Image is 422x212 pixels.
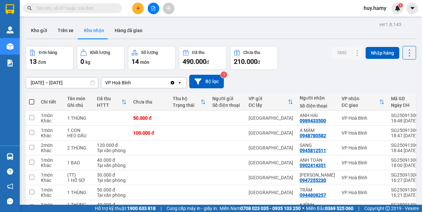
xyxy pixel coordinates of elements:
[398,3,403,8] sup: 1
[7,168,13,175] span: question-circle
[300,113,335,118] div: ANH HÁI
[332,47,352,59] button: SMS
[189,75,224,88] button: Bộ lọc
[166,205,218,212] span: Cung cấp máy in - giấy in:
[6,4,14,14] img: logo-vxr
[7,153,14,160] img: warehouse-icon
[249,103,288,108] div: ĐC lấy
[163,3,174,14] button: aim
[41,118,61,123] div: Khác
[300,95,335,101] div: Người nhận
[234,58,257,65] span: 210.000
[300,118,326,123] div: 0989433500
[41,187,61,192] div: 1 món
[385,206,390,211] span: copyright
[67,190,90,195] div: 1 THÙNG
[41,172,61,178] div: 1 món
[41,148,61,153] div: Khác
[41,143,61,148] div: 2 món
[97,178,127,183] div: Tại văn phòng
[300,143,335,148] div: SANG
[80,58,84,65] span: 0
[36,5,114,12] input: Tìm tên, số ĐT hoặc mã đơn
[391,96,418,101] div: Mã GD
[325,206,353,211] strong: 0369 525 060
[7,60,14,66] img: solution-icon
[173,96,200,101] div: Thu hộ
[179,46,227,70] button: Đã thu490.000đ
[300,178,326,183] div: 0947255230
[132,3,144,14] button: plus
[161,205,162,212] span: |
[97,148,127,153] div: Tại văn phòng
[170,80,175,85] svg: Clear value
[39,50,57,55] div: Đơn hàng
[97,143,127,148] div: 120.000 đ
[221,71,227,78] sup: 3
[41,192,61,198] div: Khác
[366,47,399,59] button: Nhập hàng
[166,6,171,11] span: aim
[79,22,109,38] button: Kho nhận
[41,113,61,118] div: 1 món
[26,46,74,70] button: Đơn hàng13đơn
[300,187,335,192] div: TRẦM
[133,115,166,121] div: 50.000 đ
[127,206,156,211] strong: 1900 633 818
[358,4,392,12] span: huy.hamy
[302,207,304,210] span: ⚪️
[151,6,156,11] span: file-add
[245,93,296,111] th: Toggle SortBy
[399,3,402,8] span: 1
[342,130,384,136] div: VP Hoà Bình
[249,145,293,150] div: [GEOGRAPHIC_DATA]
[97,96,121,101] div: Đã thu
[67,145,90,150] div: 2 THÙNG
[132,58,139,65] span: 14
[67,160,90,165] div: 1 BAO
[300,133,326,138] div: 0948780582
[7,26,14,33] img: warehouse-icon
[67,115,90,121] div: 1 THÙNG
[7,43,14,50] img: warehouse-icon
[67,128,90,138] div: 1 CON HEO DẦU
[141,50,158,55] div: Số lượng
[409,5,415,11] span: caret-down
[391,103,418,108] div: Ngày ĐH
[212,96,242,101] div: Người gửi
[95,205,156,212] span: Hỗ trợ kỹ thuật:
[300,103,335,108] div: Số điện thoại
[97,163,127,168] div: Tại văn phòng
[249,190,293,195] div: [GEOGRAPHIC_DATA]
[105,79,131,86] div: VP Hoà Bình
[300,202,335,207] div: 6 BÌNH
[342,145,384,150] div: VP Hoà Bình
[90,50,110,55] div: Khối lượng
[342,96,379,101] div: VP nhận
[379,21,401,28] div: ver 1.8.143
[97,187,127,192] div: 50.000 đ
[300,192,326,198] div: 0944808257
[300,163,326,168] div: 0902414351
[183,58,206,65] span: 490.000
[29,58,37,65] span: 13
[41,99,61,105] div: Chi tiết
[67,96,90,101] div: Tên món
[97,172,127,178] div: 30.000 đ
[94,93,130,111] th: Toggle SortBy
[306,205,353,212] span: Miền Bắc
[41,202,61,207] div: 1 món
[109,22,148,38] button: Hàng đã giao
[169,93,209,111] th: Toggle SortBy
[192,50,204,55] div: Đã thu
[220,205,301,212] span: Miền Nam
[249,205,293,210] div: [GEOGRAPHIC_DATA]
[395,5,401,11] img: icon-new-feature
[243,50,260,55] div: Chưa thu
[173,103,200,108] div: Trạng thái
[41,128,61,133] div: 1 món
[407,3,418,14] button: caret-down
[7,183,13,190] span: notification
[257,60,260,65] span: đ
